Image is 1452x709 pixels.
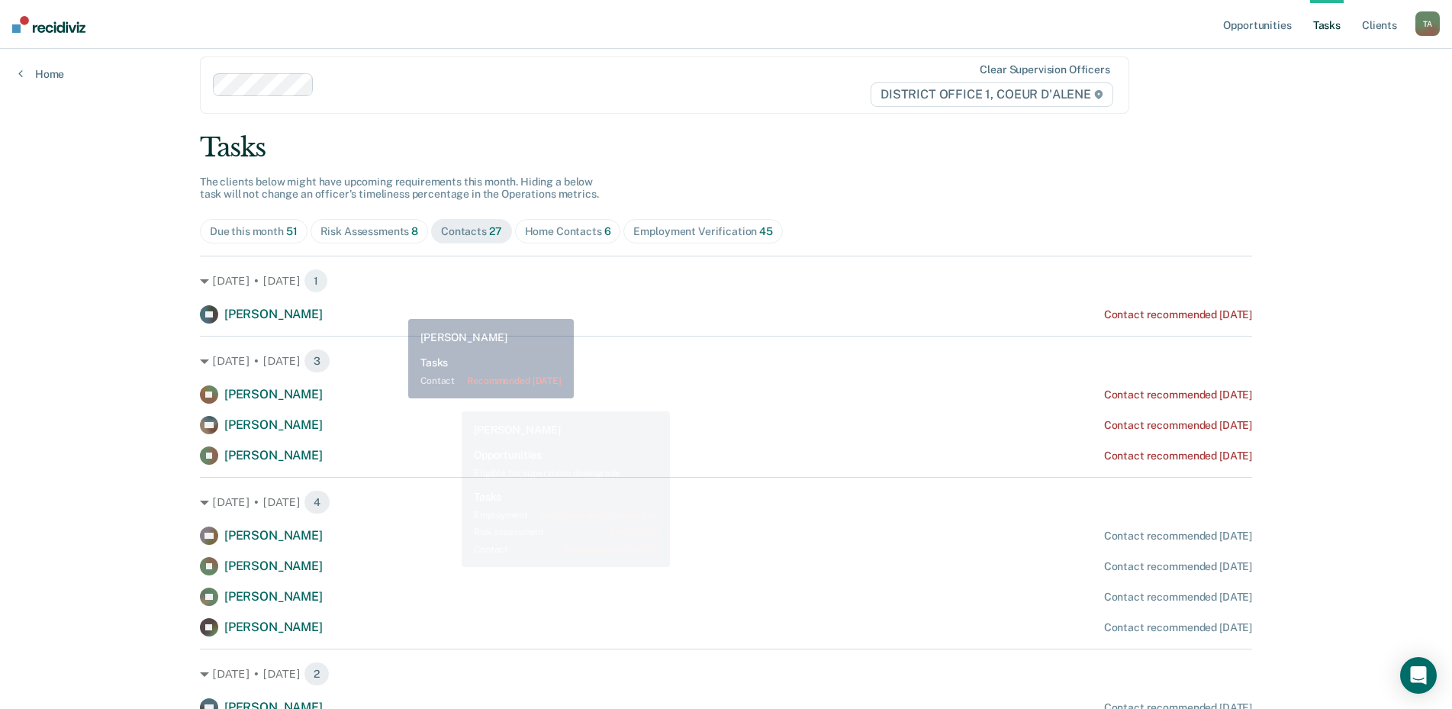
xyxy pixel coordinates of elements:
span: [PERSON_NAME] [224,589,323,604]
span: 2 [304,662,330,686]
div: [DATE] • [DATE] 4 [200,490,1252,514]
span: 4 [304,490,330,514]
div: Open Intercom Messenger [1400,657,1437,694]
button: TA [1415,11,1440,36]
span: 1 [304,269,328,293]
div: Contact recommended [DATE] [1104,621,1252,634]
div: Contact recommended [DATE] [1104,450,1252,462]
div: Clear supervision officers [980,63,1109,76]
img: Recidiviz [12,16,85,33]
span: [PERSON_NAME] [224,307,323,321]
span: The clients below might have upcoming requirements this month. Hiding a below task will not chang... [200,176,599,201]
span: [PERSON_NAME] [224,559,323,573]
div: Due this month [210,225,298,238]
div: Contact recommended [DATE] [1104,419,1252,432]
span: [PERSON_NAME] [224,620,323,634]
div: Risk Assessments [320,225,419,238]
div: Contact recommended [DATE] [1104,530,1252,543]
span: 6 [604,225,611,237]
span: 51 [286,225,298,237]
div: Tasks [200,132,1252,163]
div: Contacts [441,225,502,238]
span: [PERSON_NAME] [224,417,323,432]
div: Home Contacts [525,225,611,238]
span: 3 [304,349,330,373]
span: 8 [411,225,418,237]
div: Contact recommended [DATE] [1104,388,1252,401]
span: [PERSON_NAME] [224,448,323,462]
div: [DATE] • [DATE] 2 [200,662,1252,686]
div: Contact recommended [DATE] [1104,308,1252,321]
span: [PERSON_NAME] [224,387,323,401]
div: Contact recommended [DATE] [1104,560,1252,573]
span: [PERSON_NAME] [224,528,323,543]
a: Home [18,67,64,81]
span: 45 [759,225,773,237]
div: [DATE] • [DATE] 1 [200,269,1252,293]
div: [DATE] • [DATE] 3 [200,349,1252,373]
div: Employment Verification [633,225,772,238]
span: 27 [489,225,502,237]
div: T A [1415,11,1440,36]
div: Contact recommended [DATE] [1104,591,1252,604]
span: DISTRICT OFFICE 1, COEUR D'ALENE [871,82,1113,107]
